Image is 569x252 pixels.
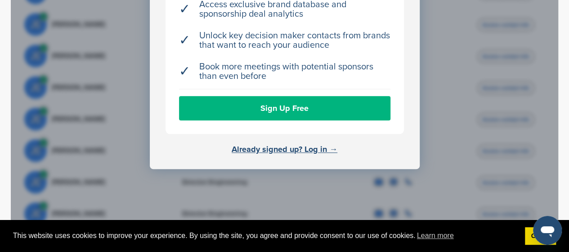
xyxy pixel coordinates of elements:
[179,96,390,120] a: Sign Up Free
[179,58,390,86] li: Book more meetings with potential sponsors than even before
[525,227,556,245] a: dismiss cookie message
[416,229,455,243] a: learn more about cookies
[13,229,518,243] span: This website uses cookies to improve your experience. By using the site, you agree and provide co...
[533,216,562,245] iframe: Bouton de lancement de la fenêtre de messagerie
[179,27,390,55] li: Unlock key decision maker contacts from brands that want to reach your audience
[179,5,190,14] span: ✓
[179,67,190,76] span: ✓
[179,36,190,45] span: ✓
[232,144,337,154] a: Already signed up? Log in →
